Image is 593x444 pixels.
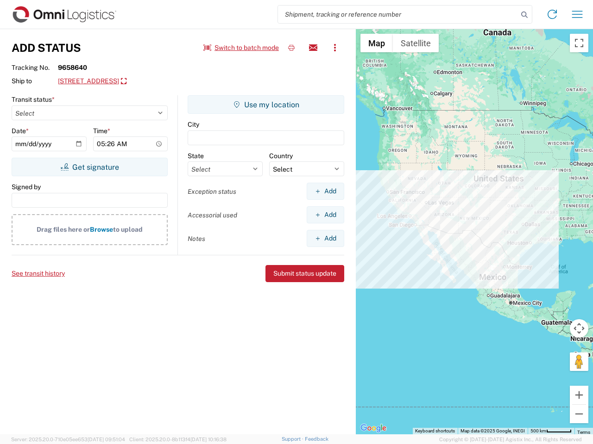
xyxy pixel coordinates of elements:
[12,183,41,191] label: Signed by
[58,63,87,72] strong: 9658640
[188,152,204,160] label: State
[530,428,546,433] span: 500 km
[570,352,588,371] button: Drag Pegman onto the map to open Street View
[577,430,590,435] a: Terms
[12,41,81,55] h3: Add Status
[570,386,588,404] button: Zoom in
[570,405,588,423] button: Zoom out
[129,437,227,442] span: Client: 2025.20.0-8b113f4
[188,187,236,196] label: Exception status
[358,422,389,434] img: Google
[393,34,439,52] button: Show satellite imagery
[113,226,143,233] span: to upload
[12,158,168,176] button: Get signature
[12,95,55,104] label: Transit status
[415,428,455,434] button: Keyboard shortcuts
[188,234,205,243] label: Notes
[11,437,125,442] span: Server: 2025.20.0-710e05ee653
[188,95,344,114] button: Use my location
[12,77,58,85] span: Ship to
[307,183,344,200] button: Add
[570,34,588,52] button: Toggle fullscreen view
[265,265,344,282] button: Submit status update
[360,34,393,52] button: Show street map
[12,127,29,135] label: Date
[88,437,125,442] span: [DATE] 09:51:04
[358,422,389,434] a: Open this area in Google Maps (opens a new window)
[12,63,58,72] span: Tracking No.
[90,226,113,233] span: Browse
[461,428,525,433] span: Map data ©2025 Google, INEGI
[307,230,344,247] button: Add
[528,428,574,434] button: Map Scale: 500 km per 51 pixels
[58,74,126,89] a: [STREET_ADDRESS]
[190,437,227,442] span: [DATE] 10:16:38
[12,266,65,281] button: See transit history
[282,436,305,442] a: Support
[307,206,344,223] button: Add
[269,152,293,160] label: Country
[203,40,279,55] button: Switch to batch mode
[37,226,90,233] span: Drag files here or
[278,6,518,23] input: Shipment, tracking or reference number
[188,211,237,219] label: Accessorial used
[93,127,110,135] label: Time
[439,435,582,444] span: Copyright © [DATE]-[DATE] Agistix Inc., All Rights Reserved
[305,436,328,442] a: Feedback
[188,120,199,129] label: City
[570,319,588,338] button: Map camera controls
